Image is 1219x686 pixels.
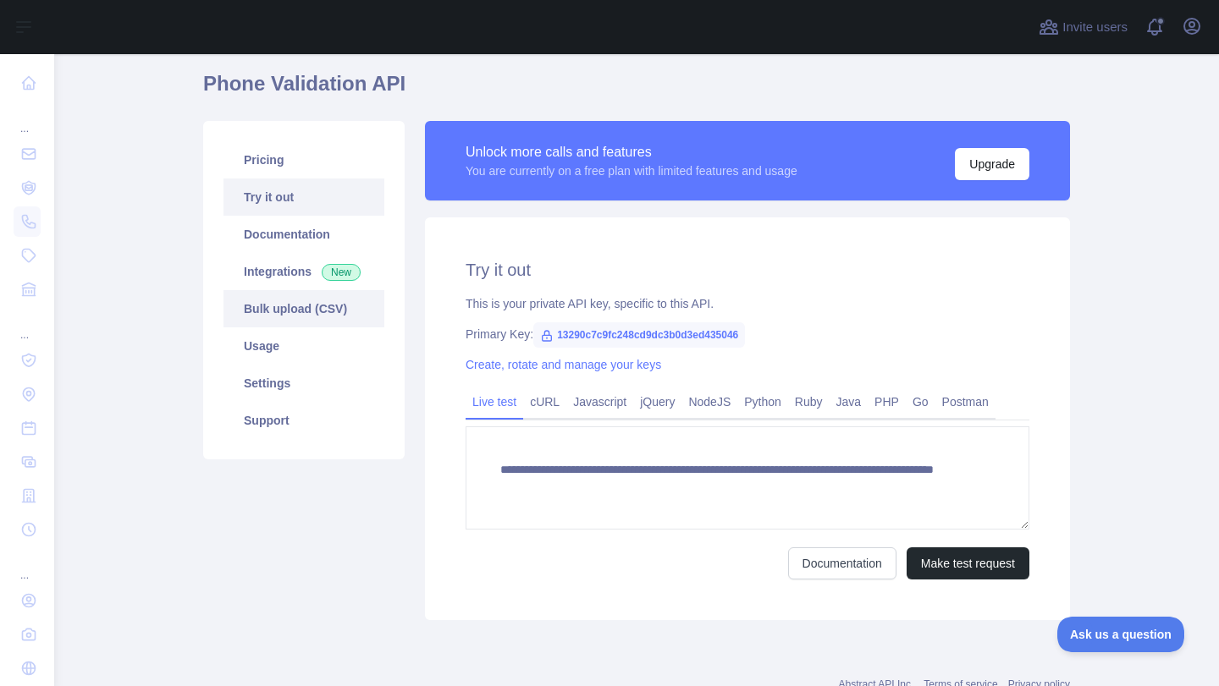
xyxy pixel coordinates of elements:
iframe: Toggle Customer Support [1057,617,1185,652]
div: ... [14,548,41,582]
a: cURL [523,388,566,415]
span: New [322,264,361,281]
span: Invite users [1062,18,1128,37]
a: Documentation [223,216,384,253]
span: 13290c7c9fc248cd9dc3b0d3ed435046 [533,322,745,348]
a: Bulk upload (CSV) [223,290,384,327]
a: Java [830,388,869,415]
a: Create, rotate and manage your keys [466,358,661,371]
a: Try it out [223,178,384,216]
div: ... [14,308,41,342]
a: Go [906,388,935,415]
div: This is your private API key, specific to this API. [466,295,1029,312]
a: Integrations New [223,253,384,290]
a: Support [223,402,384,439]
a: Settings [223,365,384,402]
h1: Phone Validation API [203,70,1070,111]
button: Make test request [907,547,1029,579]
a: NodeJS [681,388,737,415]
button: Invite users [1035,14,1131,41]
div: You are currently on a free plan with limited features and usage [466,162,797,179]
div: Unlock more calls and features [466,142,797,162]
a: Live test [466,388,523,415]
a: Pricing [223,141,384,178]
button: Upgrade [955,148,1029,180]
a: Javascript [566,388,633,415]
a: Documentation [788,547,896,579]
a: PHP [868,388,906,415]
div: Primary Key: [466,326,1029,343]
a: Python [737,388,788,415]
a: jQuery [633,388,681,415]
a: Ruby [788,388,830,415]
h2: Try it out [466,258,1029,282]
div: ... [14,102,41,135]
a: Usage [223,327,384,365]
a: Postman [935,388,996,415]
